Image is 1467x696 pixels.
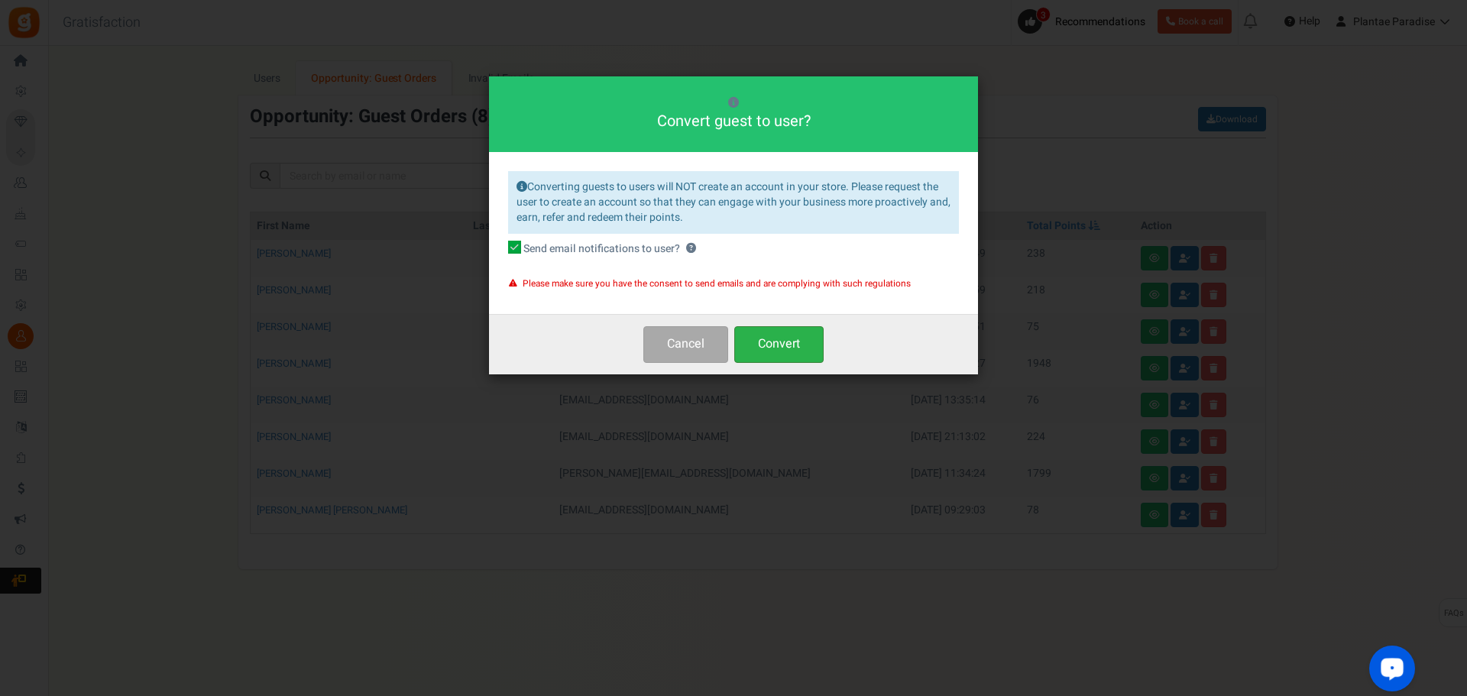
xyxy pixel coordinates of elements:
[686,244,696,254] span: Gratisfaction will send welcome, referral and other emails to the user. Content of these emails c...
[508,111,959,133] h4: Convert guest to user?
[523,241,680,257] span: Send email notifications to user?
[508,171,959,234] div: Converting guests to users will NOT create an account in your store. Please request the user to c...
[523,277,911,290] span: Please make sure you have the consent to send emails and are complying with such regulations
[734,326,824,362] button: Convert
[643,326,728,362] button: Cancel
